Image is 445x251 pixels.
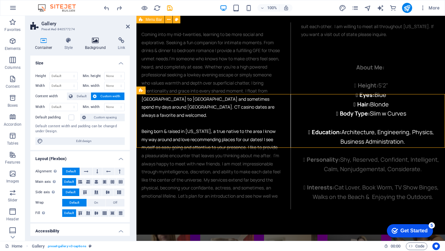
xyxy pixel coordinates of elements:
button: Custom spacing [80,114,125,121]
button: save [166,4,173,12]
i: On resize automatically adjust zoom level to fit chosen device. [283,5,289,11]
i: Commerce [389,4,397,12]
i: Redo: Duplicate elements (Ctrl+Y, ⌘+Y) [116,4,123,12]
label: Alignment [35,168,62,175]
button: Default [62,209,76,217]
button: text_generator [377,4,384,12]
button: Off [106,199,124,206]
span: Custom spacing [88,114,123,121]
button: On [87,199,105,206]
label: Height [35,74,50,78]
button: Usercentrics [432,242,440,250]
label: Main axis [35,178,62,186]
h4: Accessibility [30,224,130,235]
label: Fill [35,209,62,217]
i: Design (Ctrl+Alt+Y) [339,4,346,12]
i: Save (Ctrl+S) [166,4,173,12]
div: Get Started [19,7,46,13]
span: . preset-gallery-v3-captions [47,242,86,250]
i: Navigator [364,4,371,12]
span: : [395,244,396,248]
span: Menu Bar [146,18,162,21]
button: More [417,3,442,13]
span: On [94,199,98,206]
p: Slider [8,198,18,203]
h3: Preset #ed-840577274 [41,27,117,32]
h4: Background [80,37,113,51]
button: design [339,4,346,12]
span: Default [64,178,74,186]
div: Default content width and padding can be changed under Design. [35,124,125,134]
div: 5 [47,1,53,8]
i: Publish [403,4,411,12]
i: Undo: Change text (Ctrl+Z) [103,4,110,12]
label: Side axis [35,188,62,196]
span: Edit design [45,137,123,145]
i: This element is a customizable preset [89,244,92,248]
button: undo [103,4,110,12]
button: Default [62,199,87,206]
nav: breadcrumb [32,242,92,250]
span: Default [75,93,89,100]
i: Reload page [153,4,161,12]
label: Width [35,84,50,87]
h2: Gallery [41,21,130,27]
button: 100% [257,4,280,12]
h4: Container [30,37,60,51]
h6: Session time [384,242,401,250]
span: Default [66,188,75,196]
button: redo [115,4,123,12]
button: Default [62,188,79,196]
p: Elements [5,46,21,51]
p: Columns [5,65,21,70]
h4: Style [60,37,80,51]
i: AI Writer [377,4,384,12]
button: navigator [364,4,372,12]
h4: Layout (Flexbox) [30,151,130,163]
span: Click to select. Double-click to edit [32,242,45,250]
label: Min. width [83,105,104,109]
p: Favorites [4,27,21,32]
button: Default [67,93,91,100]
p: Content [6,84,20,89]
span: Default [69,199,79,206]
span: Default [66,168,76,175]
p: Accordion [4,122,21,127]
label: Wrap [35,199,62,206]
span: Custom width [99,93,123,100]
button: Click here to leave preview mode and continue editing [141,4,148,12]
label: Default padding [35,114,69,121]
h6: 100% [267,4,277,12]
p: Tables [7,141,18,146]
button: Code [406,242,427,250]
div: Get Started 5 items remaining, 0% complete [5,3,51,16]
label: Width [35,105,50,109]
a: Click to cancel selection. Double-click to open Pages [5,242,22,250]
button: publish [402,3,412,13]
i: Pages (Ctrl+Alt+S) [352,4,359,12]
img: Editor Logo [36,4,84,12]
button: reload [153,4,161,12]
p: Boxes [8,103,18,108]
span: 00 00 [391,242,400,250]
button: Default [62,178,76,186]
h4: Link [113,37,130,51]
button: pages [352,4,359,12]
p: Features [5,160,20,165]
label: Min. height [83,74,104,78]
p: Header [6,217,19,222]
p: Images [6,179,19,184]
span: Code [409,242,424,250]
span: Off [113,199,117,206]
button: Edit design [35,137,125,145]
label: Content width [35,93,67,100]
label: Min. width [83,84,104,87]
button: commerce [389,4,397,12]
h4: Size [30,56,130,67]
button: Default [62,168,80,175]
button: Custom width [91,93,125,100]
span: Default [64,209,74,217]
span: More [420,5,440,11]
